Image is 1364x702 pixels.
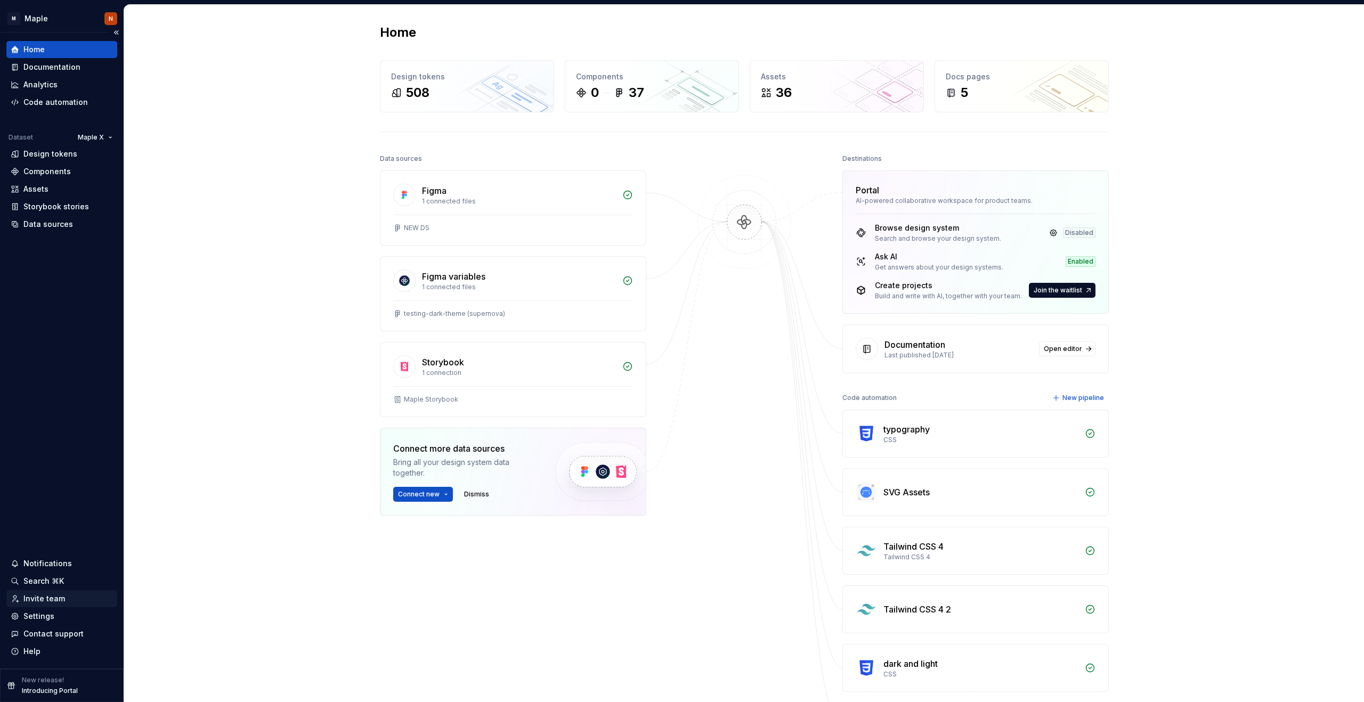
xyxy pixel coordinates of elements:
[6,41,117,58] a: Home
[23,219,73,230] div: Data sources
[591,84,599,101] div: 0
[6,625,117,642] button: Contact support
[576,71,728,82] div: Components
[6,145,117,162] a: Design tokens
[406,84,429,101] div: 508
[883,603,951,616] div: Tailwind CSS 4 2
[875,234,1001,243] div: Search and browse your design system.
[842,390,897,405] div: Code automation
[422,184,446,197] div: Figma
[875,292,1022,300] div: Build and write with AI, together with your team.
[109,25,124,40] button: Collapse sidebar
[883,657,938,670] div: dark and light
[565,60,739,112] a: Components037
[1029,283,1095,298] button: Join the waitlist
[1039,341,1095,356] a: Open editor
[422,197,616,206] div: 1 connected files
[884,351,1033,360] div: Last published [DATE]
[422,270,485,283] div: Figma variables
[883,436,1078,444] div: CSS
[6,94,117,111] a: Code automation
[776,84,792,101] div: 36
[1044,345,1082,353] span: Open editor
[1066,256,1095,267] div: Enabled
[23,628,84,639] div: Contact support
[393,457,537,478] div: Bring all your design system data together.
[7,12,20,25] div: M
[380,151,422,166] div: Data sources
[761,71,913,82] div: Assets
[2,7,121,30] button: MMapleN
[23,201,89,212] div: Storybook stories
[464,490,489,499] span: Dismiss
[380,60,554,112] a: Design tokens508
[6,198,117,215] a: Storybook stories
[380,342,646,417] a: Storybook1 connectionMaple Storybook
[1049,390,1109,405] button: New pipeline
[884,338,945,351] div: Documentation
[23,44,45,55] div: Home
[422,283,616,291] div: 1 connected files
[25,13,48,24] div: Maple
[856,184,879,197] div: Portal
[380,170,646,246] a: Figma1 connected filesNEW DS
[23,576,64,586] div: Search ⌘K
[629,84,644,101] div: 37
[23,166,71,177] div: Components
[23,593,65,604] div: Invite team
[78,133,104,142] span: Maple X
[391,71,543,82] div: Design tokens
[23,149,77,159] div: Design tokens
[22,687,78,695] p: Introducing Portal
[9,133,33,142] div: Dataset
[875,280,1022,291] div: Create projects
[393,442,537,455] div: Connect more data sources
[946,71,1098,82] div: Docs pages
[1063,227,1095,238] div: Disabled
[380,256,646,331] a: Figma variables1 connected filestesting-dark-theme (supernova)
[883,423,930,436] div: typography
[875,223,1001,233] div: Browse design system
[6,590,117,607] a: Invite team
[6,59,117,76] a: Documentation
[935,60,1109,112] a: Docs pages5
[883,486,930,499] div: SVG Assets
[23,646,40,657] div: Help
[6,181,117,198] a: Assets
[1062,394,1104,402] span: New pipeline
[422,369,616,377] div: 1 connection
[109,14,113,23] div: N
[23,97,88,108] div: Code automation
[883,540,944,553] div: Tailwind CSS 4
[23,79,58,90] div: Analytics
[6,573,117,590] button: Search ⌘K
[23,184,48,194] div: Assets
[422,356,464,369] div: Storybook
[22,676,64,684] p: New release!
[23,611,54,622] div: Settings
[393,487,453,502] button: Connect new
[883,553,1078,561] div: Tailwind CSS 4
[380,24,416,41] h2: Home
[6,163,117,180] a: Components
[961,84,968,101] div: 5
[6,608,117,625] a: Settings
[875,263,1003,272] div: Get answers about your design systems.
[842,151,882,166] div: Destinations
[6,643,117,660] button: Help
[750,60,924,112] a: Assets36
[73,130,117,145] button: Maple X
[404,309,505,318] div: testing-dark-theme (supernova)
[883,670,1078,679] div: CSS
[23,62,80,72] div: Documentation
[6,216,117,233] a: Data sources
[404,395,458,404] div: Maple Storybook
[6,555,117,572] button: Notifications
[398,490,440,499] span: Connect new
[856,197,1095,205] div: AI-powered collaborative workspace for product teams.
[459,487,494,502] button: Dismiss
[1034,286,1082,295] span: Join the waitlist
[23,558,72,569] div: Notifications
[6,76,117,93] a: Analytics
